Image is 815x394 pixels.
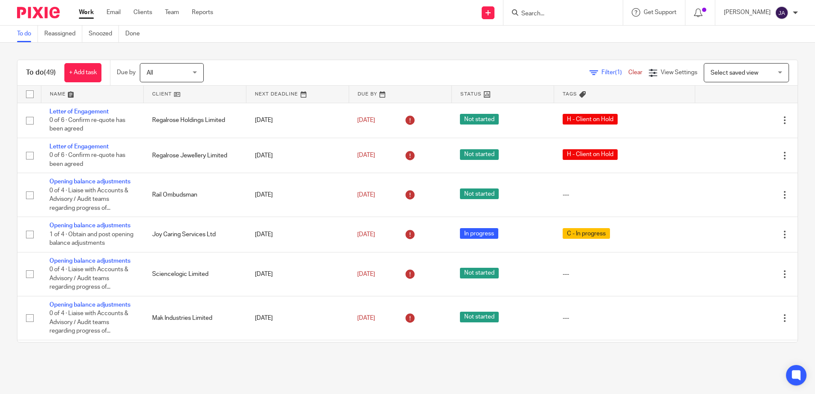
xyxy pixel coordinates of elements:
[246,138,349,173] td: [DATE]
[357,315,375,321] span: [DATE]
[44,69,56,76] span: (49)
[724,8,771,17] p: [PERSON_NAME]
[615,70,622,75] span: (1)
[49,188,128,211] span: 0 of 4 · Liaise with Accounts & Advisory / Audit teams regarding progress of...
[460,268,499,278] span: Not started
[460,188,499,199] span: Not started
[563,270,686,278] div: ---
[144,103,246,138] td: Regalrose Holdings Limited
[661,70,697,75] span: View Settings
[246,252,349,296] td: [DATE]
[520,10,597,18] input: Search
[563,92,577,96] span: Tags
[711,70,758,76] span: Select saved view
[601,70,628,75] span: Filter
[125,26,146,42] a: Done
[133,8,152,17] a: Clients
[357,192,375,198] span: [DATE]
[192,8,213,17] a: Reports
[49,109,109,115] a: Letter of Engagement
[49,258,130,264] a: Opening balance adjustments
[563,228,610,239] span: C - In progress
[775,6,789,20] img: svg%3E
[357,153,375,159] span: [DATE]
[246,217,349,252] td: [DATE]
[563,114,618,125] span: H - Client on Hold
[165,8,179,17] a: Team
[44,26,82,42] a: Reassigned
[17,7,60,18] img: Pixie
[49,117,125,132] span: 0 of 6 · Confirm re-quote has been agreed
[64,63,101,82] a: + Add task
[144,340,246,384] td: Bostock Building Contractors Limited
[49,267,128,290] span: 0 of 4 · Liaise with Accounts & Advisory / Audit teams regarding progress of...
[26,68,56,77] h1: To do
[17,26,38,42] a: To do
[246,296,349,340] td: [DATE]
[147,70,153,76] span: All
[246,340,349,384] td: [DATE]
[49,311,128,334] span: 0 of 4 · Liaise with Accounts & Advisory / Audit teams regarding progress of...
[49,223,130,229] a: Opening balance adjustments
[89,26,119,42] a: Snoozed
[460,312,499,322] span: Not started
[460,228,498,239] span: In progress
[49,302,130,308] a: Opening balance adjustments
[563,314,686,322] div: ---
[49,144,109,150] a: Letter of Engagement
[563,191,686,199] div: ---
[357,232,375,238] span: [DATE]
[49,179,130,185] a: Opening balance adjustments
[628,70,642,75] a: Clear
[117,68,136,77] p: Due by
[107,8,121,17] a: Email
[144,217,246,252] td: Joy Caring Services Ltd
[79,8,94,17] a: Work
[144,296,246,340] td: Mak Industries Limited
[246,173,349,217] td: [DATE]
[49,232,133,246] span: 1 of 4 · Obtain and post opening balance adjustments
[460,114,499,125] span: Not started
[49,153,125,168] span: 0 of 6 · Confirm re-quote has been agreed
[644,9,676,15] span: Get Support
[144,173,246,217] td: Rail Ombudsman
[357,271,375,277] span: [DATE]
[563,149,618,160] span: H - Client on Hold
[144,252,246,296] td: Sciencelogic Limited
[246,103,349,138] td: [DATE]
[357,117,375,123] span: [DATE]
[460,149,499,160] span: Not started
[144,138,246,173] td: Regalrose Jewellery Limited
